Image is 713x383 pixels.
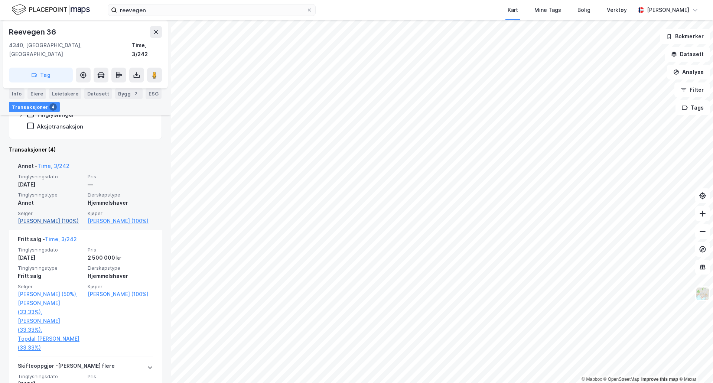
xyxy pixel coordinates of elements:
[88,290,153,299] a: [PERSON_NAME] (100%)
[12,3,90,16] img: logo.f888ab2527a4732fd821a326f86c7f29.svg
[18,217,83,225] a: [PERSON_NAME] (100%)
[676,347,713,383] iframe: Chat Widget
[676,347,713,383] div: Kontrollprogram for chat
[18,283,83,290] span: Selger
[603,377,639,382] a: OpenStreetMap
[667,65,710,79] button: Analyse
[9,102,60,112] div: Transaksjoner
[18,235,77,247] div: Fritt salg -
[18,265,83,271] span: Tinglysningstype
[534,6,561,14] div: Mine Tags
[18,180,83,189] div: [DATE]
[18,173,83,180] span: Tinglysningsdato
[641,377,678,382] a: Improve this map
[508,6,518,14] div: Kart
[132,90,140,97] div: 2
[18,198,83,207] div: Annet
[38,163,69,169] a: Time, 3/242
[49,103,57,111] div: 4
[146,88,162,99] div: ESG
[27,88,46,99] div: Eiere
[18,373,83,380] span: Tinglysningsdato
[18,334,83,352] a: Topdal [PERSON_NAME] (33.33%)
[18,210,83,217] span: Selger
[18,272,83,280] div: Fritt salg
[132,41,162,59] div: Time, 3/242
[674,82,710,97] button: Filter
[49,88,81,99] div: Leietakere
[115,88,143,99] div: Bygg
[18,162,69,173] div: Annet -
[37,123,83,130] div: Aksjetransaksjon
[9,88,25,99] div: Info
[88,210,153,217] span: Kjøper
[9,68,73,82] button: Tag
[45,236,77,242] a: Time, 3/242
[88,272,153,280] div: Hjemmelshaver
[577,6,590,14] div: Bolig
[117,4,306,16] input: Søk på adresse, matrikkel, gårdeiere, leietakere eller personer
[647,6,689,14] div: [PERSON_NAME]
[88,198,153,207] div: Hjemmelshaver
[9,41,132,59] div: 4340, [GEOGRAPHIC_DATA], [GEOGRAPHIC_DATA]
[18,299,83,317] a: [PERSON_NAME] (33.33%),
[88,180,153,189] div: —
[88,247,153,253] span: Pris
[18,253,83,262] div: [DATE]
[88,283,153,290] span: Kjøper
[88,265,153,271] span: Eierskapstype
[88,192,153,198] span: Eierskapstype
[18,247,83,253] span: Tinglysningsdato
[88,217,153,225] a: [PERSON_NAME] (100%)
[88,253,153,262] div: 2 500 000 kr
[18,361,115,373] div: Skifteoppgjør - [PERSON_NAME] flere
[88,373,153,380] span: Pris
[18,192,83,198] span: Tinglysningstype
[9,26,58,38] div: Reevegen 36
[696,287,710,301] img: Z
[665,47,710,62] button: Datasett
[84,88,112,99] div: Datasett
[582,377,602,382] a: Mapbox
[18,317,83,334] a: [PERSON_NAME] (33.33%),
[607,6,627,14] div: Verktøy
[660,29,710,44] button: Bokmerker
[18,290,83,299] a: [PERSON_NAME] (50%),
[88,173,153,180] span: Pris
[9,145,162,154] div: Transaksjoner (4)
[675,100,710,115] button: Tags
